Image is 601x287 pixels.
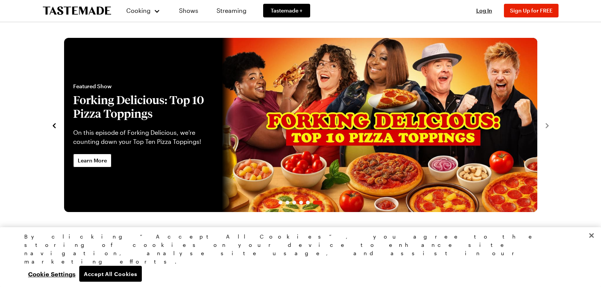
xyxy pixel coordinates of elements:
[78,157,107,164] span: Learn More
[299,201,303,204] span: Go to slide 4
[73,128,213,146] p: On this episode of Forking Delicious, we're counting down your Top Ten Pizza Toppings!
[306,201,310,204] span: Go to slide 5
[292,201,296,204] span: Go to slide 3
[583,227,600,244] button: Close
[126,7,151,14] span: Cooking
[73,154,111,167] a: Learn More
[43,6,111,15] a: To Tastemade Home Page
[24,266,79,282] button: Cookie Settings
[24,232,570,282] div: Privacy
[504,4,559,17] button: Sign Up for FREE
[50,120,58,129] button: navigate to previous item
[286,201,289,204] span: Go to slide 2
[73,83,213,90] span: Featured Show
[263,4,310,17] a: Tastemade +
[79,266,142,282] button: Accept All Cookies
[73,93,213,120] h2: Forking Delicious: Top 10 Pizza Toppings
[313,201,322,204] span: Go to slide 6
[126,2,161,20] button: Cooking
[271,7,303,14] span: Tastemade +
[279,201,282,204] span: Go to slide 1
[64,38,537,212] div: 6 / 6
[510,7,552,14] span: Sign Up for FREE
[24,232,570,266] div: By clicking “Accept All Cookies”, you agree to the storing of cookies on your device to enhance s...
[543,120,551,129] button: navigate to next item
[469,7,499,14] button: Log In
[476,7,492,14] span: Log In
